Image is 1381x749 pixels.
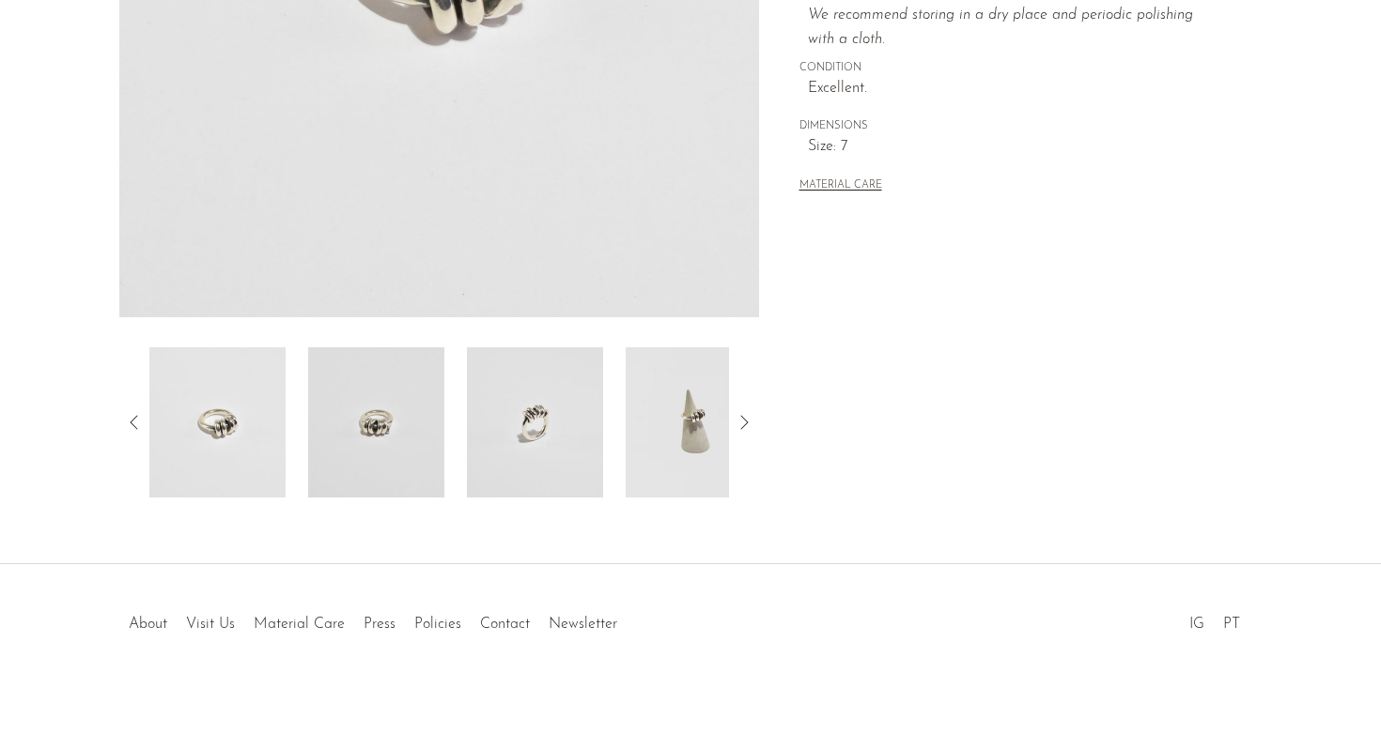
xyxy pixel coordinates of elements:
[254,617,345,632] a: Material Care
[1189,617,1204,632] a: IG
[149,347,286,497] img: Sterling Knot Ring
[808,135,1222,160] span: Size: 7
[480,617,530,632] a: Contact
[186,617,235,632] a: Visit Us
[119,602,627,637] ul: Quick links
[799,60,1222,77] span: CONDITION
[414,617,461,632] a: Policies
[364,617,396,632] a: Press
[1180,602,1249,637] ul: Social Medias
[308,347,444,497] img: Sterling Knot Ring
[808,77,1222,101] span: Excellent.
[799,179,882,193] button: MATERIAL CARE
[799,118,1222,135] span: DIMENSIONS
[626,347,762,497] img: Sterling Knot Ring
[129,617,167,632] a: About
[1223,617,1240,632] a: PT
[808,8,1193,47] i: We recommend storing in a dry place and periodic polishing with a cloth.
[467,347,603,497] img: Sterling Knot Ring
